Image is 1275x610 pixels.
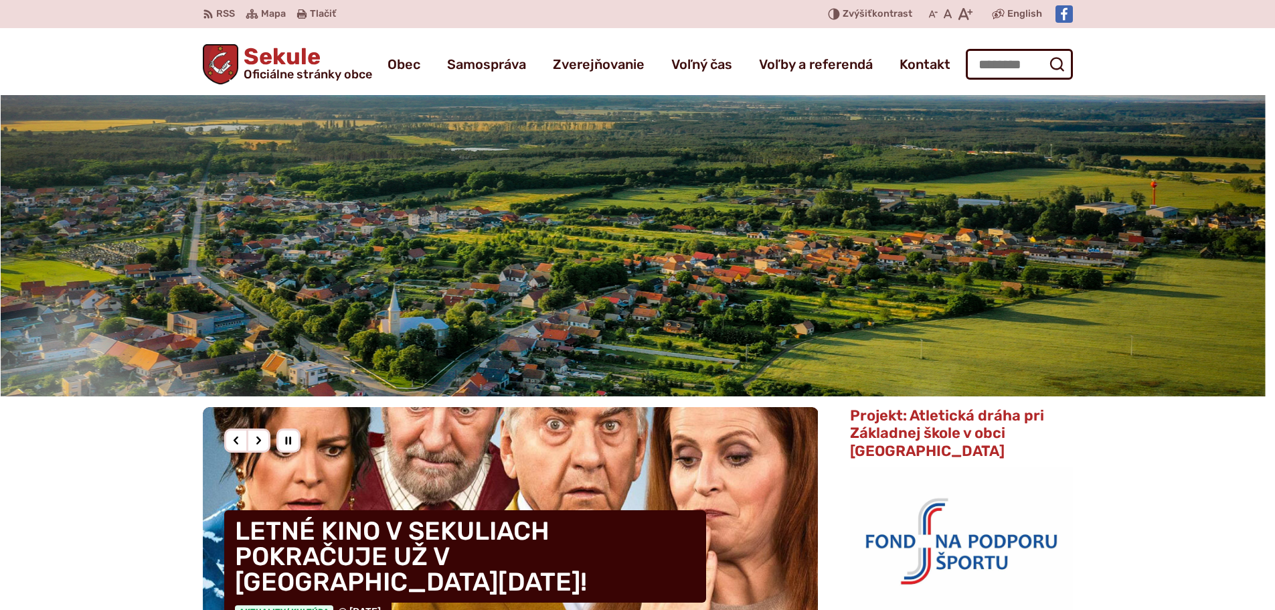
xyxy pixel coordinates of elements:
[671,46,732,83] a: Voľný čas
[553,46,645,83] a: Zverejňovanie
[1005,6,1045,22] a: English
[203,44,239,84] img: Prejsť na domovskú stránku
[900,46,950,83] a: Kontakt
[246,429,270,453] div: Nasledujúci slajd
[238,46,372,80] h1: Sekule
[447,46,526,83] a: Samospráva
[850,406,1044,460] span: Projekt: Atletická dráha pri Základnej škole v obci [GEOGRAPHIC_DATA]
[843,8,872,19] span: Zvýšiť
[203,44,373,84] a: Logo Sekule, prejsť na domovskú stránku.
[310,9,336,20] span: Tlačiť
[388,46,420,83] a: Obec
[276,429,301,453] div: Pozastaviť pohyb slajdera
[261,6,286,22] span: Mapa
[843,9,912,20] span: kontrast
[759,46,873,83] a: Voľby a referendá
[216,6,235,22] span: RSS
[224,429,248,453] div: Predošlý slajd
[1055,5,1073,23] img: Prejsť na Facebook stránku
[1007,6,1042,22] span: English
[224,510,706,603] h4: LETNÉ KINO V SEKULIACH POKRAČUJE UŽ V [GEOGRAPHIC_DATA][DATE]!
[244,68,372,80] span: Oficiálne stránky obce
